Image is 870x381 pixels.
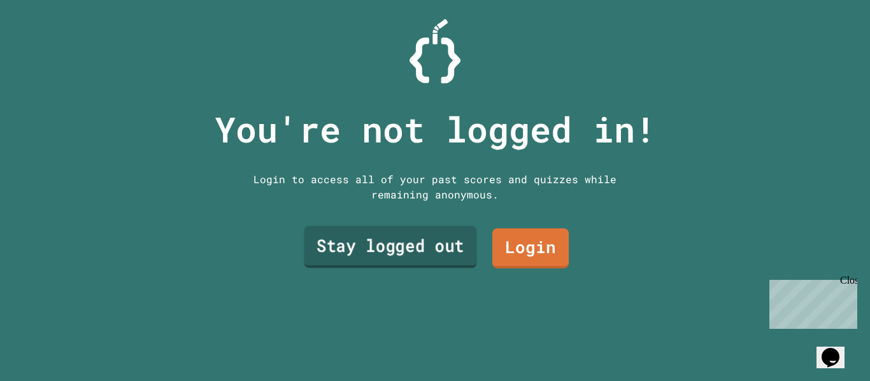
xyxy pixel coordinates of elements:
iframe: chat widget [817,330,857,368]
a: Login [492,228,569,268]
a: Stay logged out [304,226,476,268]
iframe: chat widget [764,275,857,329]
div: Login to access all of your past scores and quizzes while remaining anonymous. [244,172,626,202]
div: Chat with us now!Close [5,5,88,81]
p: You're not logged in! [215,103,656,156]
img: Logo.svg [410,19,460,83]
